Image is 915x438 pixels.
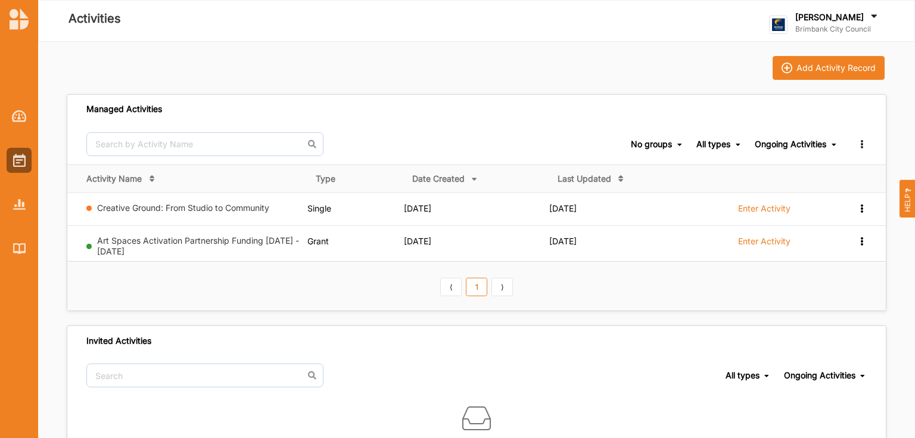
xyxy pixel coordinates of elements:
a: Previous item [440,278,462,297]
a: Art Spaces Activation Partnership Funding [DATE] - [DATE] [97,235,299,256]
div: Invited Activities [86,336,151,346]
label: Enter Activity [738,236,790,247]
label: Enter Activity [738,203,790,214]
img: Library [13,243,26,253]
th: Type [307,164,404,192]
div: Managed Activities [86,104,162,114]
span: Single [307,203,331,213]
a: Reports [7,192,32,217]
div: All types [726,370,760,381]
a: Enter Activity [738,235,790,253]
label: [PERSON_NAME] [795,12,864,23]
button: iconAdd Activity Record [773,56,885,80]
a: Library [7,236,32,261]
img: Dashboard [12,110,27,122]
img: Activities [13,154,26,167]
div: Ongoing Activities [784,370,855,381]
a: Creative Ground: From Studio to Community [97,203,269,213]
input: Search [86,364,323,387]
img: Reports [13,199,26,209]
div: Date Created [412,173,465,184]
span: [DATE] [404,203,431,213]
span: [DATE] [549,236,577,246]
a: 1 [466,278,487,297]
img: icon [782,63,792,73]
div: Activity Name [86,173,142,184]
a: Next item [491,278,513,297]
label: Activities [69,9,121,29]
div: Pagination Navigation [438,276,515,296]
img: logo [10,8,29,30]
span: Grant [307,236,329,246]
input: Search by Activity Name [86,132,323,156]
label: Brimbank City Council [795,24,880,34]
div: All types [696,139,730,150]
span: [DATE] [404,236,431,246]
a: Dashboard [7,104,32,129]
div: No groups [631,139,672,150]
div: Ongoing Activities [755,139,826,150]
span: [DATE] [549,203,577,213]
img: logo [769,15,788,34]
img: box [462,404,491,433]
a: Enter Activity [738,203,790,220]
div: Last Updated [558,173,611,184]
a: Activities [7,148,32,173]
div: Add Activity Record [796,63,876,73]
